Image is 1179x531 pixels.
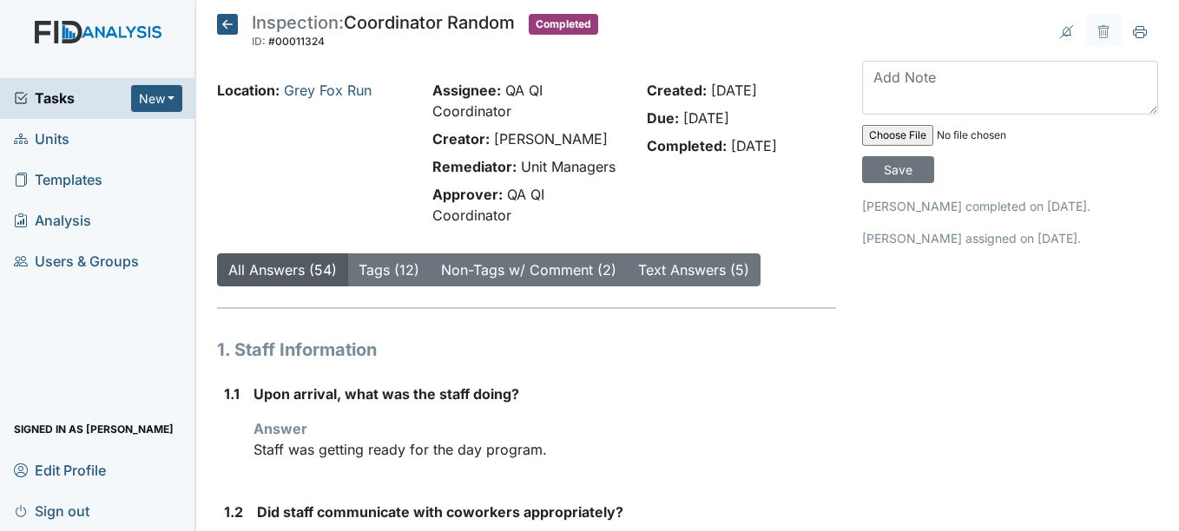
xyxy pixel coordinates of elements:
[862,229,1158,247] p: [PERSON_NAME] assigned on [DATE].
[14,497,89,524] span: Sign out
[494,130,608,147] span: [PERSON_NAME]
[257,501,623,522] label: Did staff communicate with coworkers appropriately?
[432,130,490,147] strong: Creator:
[254,383,519,404] label: Upon arrival, what was the staff doing?
[254,439,835,460] p: Staff was getting ready for the day program.
[430,253,628,286] button: Non-Tags w/ Comment (2)
[131,85,183,112] button: New
[14,88,131,108] a: Tasks
[432,158,517,175] strong: Remediator:
[228,261,337,279] a: All Answers (54)
[441,261,616,279] a: Non-Tags w/ Comment (2)
[14,167,102,193] span: Templates
[224,501,243,522] label: 1.2
[432,82,501,99] strong: Assignee:
[284,82,372,99] a: Grey Fox Run
[224,383,240,404] label: 1.1
[359,261,419,279] a: Tags (12)
[529,14,598,35] span: Completed
[268,35,325,48] span: #00011324
[862,197,1158,215] p: [PERSON_NAME] completed on [DATE].
[217,253,348,286] button: All Answers (54)
[683,109,729,127] span: [DATE]
[432,186,503,203] strong: Approver:
[14,416,174,442] span: Signed in as [PERSON_NAME]
[638,261,749,279] a: Text Answers (5)
[14,456,106,483] span: Edit Profile
[252,12,344,33] span: Inspection:
[252,14,515,52] div: Coordinator Random
[731,137,777,154] span: [DATE]
[254,420,307,437] strong: Answer
[647,82,707,99] strong: Created:
[252,35,266,48] span: ID:
[14,126,69,153] span: Units
[217,82,280,99] strong: Location:
[347,253,431,286] button: Tags (12)
[647,137,727,154] strong: Completed:
[647,109,679,127] strong: Due:
[521,158,616,175] span: Unit Managers
[14,248,139,275] span: Users & Groups
[627,253,761,286] button: Text Answers (5)
[711,82,757,99] span: [DATE]
[14,207,91,234] span: Analysis
[862,156,934,183] input: Save
[217,337,835,363] h1: 1. Staff Information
